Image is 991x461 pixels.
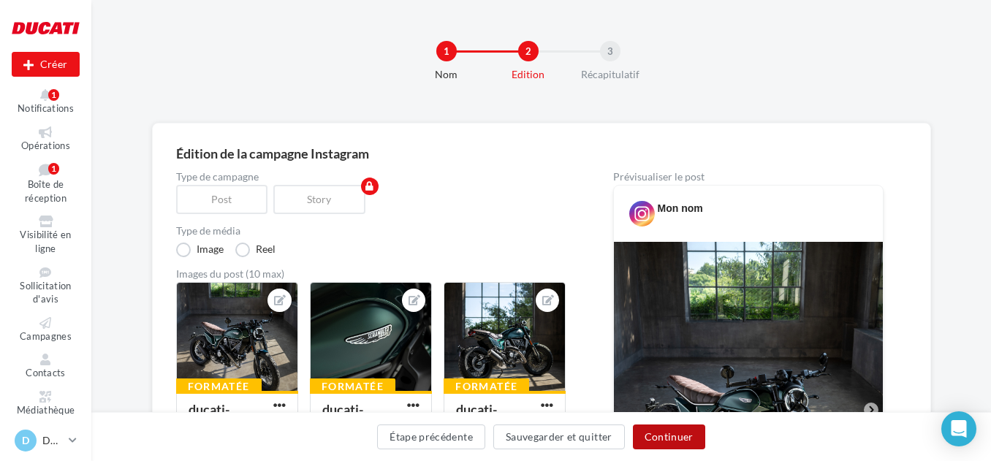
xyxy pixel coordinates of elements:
div: Édition de la campagne Instagram [176,147,907,160]
button: Notifications 1 [12,86,80,118]
div: Images du post (10 max) [176,269,566,279]
span: D [22,433,29,448]
span: Boîte de réception [25,179,67,205]
a: Campagnes [12,314,80,346]
p: Ducati [42,433,63,448]
button: Continuer [633,424,705,449]
div: Mon nom [658,201,703,216]
a: D Ducati [12,427,80,454]
div: Récapitulatif [563,67,657,82]
label: Type de campagne [176,172,566,182]
a: Visibilité en ligne [12,213,80,257]
div: Nouvelle campagne [12,52,80,77]
span: Visibilité en ligne [20,229,71,255]
div: Prévisualiser le post [613,172,884,182]
span: Contacts [26,367,66,378]
div: Open Intercom Messenger [941,411,976,446]
span: Notifications [18,102,74,114]
div: 1 [48,89,59,101]
div: 1 [48,163,59,175]
div: Formatée [310,378,395,395]
label: Type de média [176,226,566,236]
a: Opérations [12,123,80,155]
button: Créer [12,52,80,77]
div: Formatée [176,378,262,395]
label: Image [176,243,224,257]
a: Médiathèque [12,388,80,419]
span: Médiathèque [17,404,75,416]
div: Formatée [444,378,529,395]
span: Opérations [21,140,70,151]
button: Étape précédente [377,424,485,449]
a: Sollicitation d'avis [12,264,80,308]
label: Reel [235,243,276,257]
button: Sauvegarder et quitter [493,424,625,449]
a: Contacts [12,351,80,382]
div: 3 [600,41,620,61]
div: 2 [518,41,539,61]
a: Boîte de réception1 [12,160,80,207]
div: 1 [436,41,457,61]
span: Campagnes [20,330,72,342]
div: Nom [400,67,493,82]
span: Sollicitation d'avis [20,280,71,305]
div: Edition [482,67,575,82]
